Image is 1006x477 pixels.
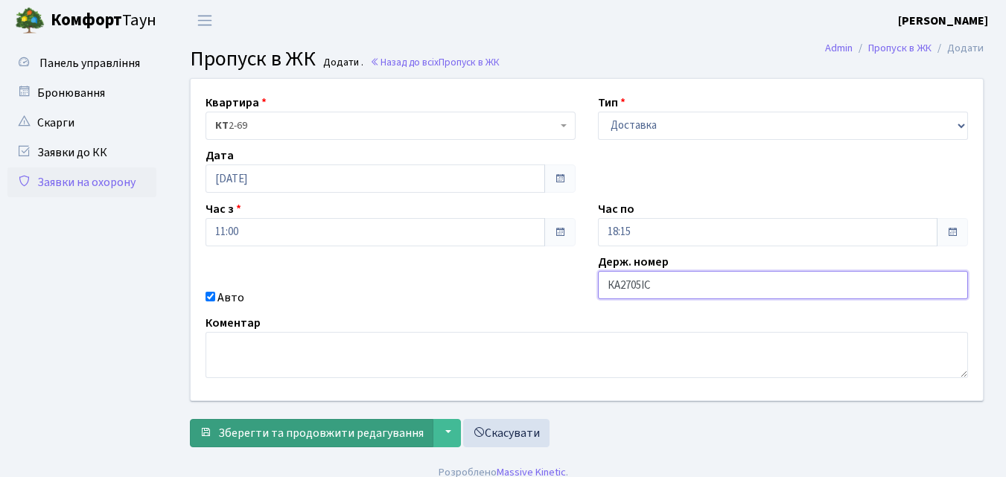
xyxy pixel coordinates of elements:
label: Тип [598,94,625,112]
span: Таун [51,8,156,33]
b: КТ [215,118,229,133]
span: <b>КТ</b>&nbsp;&nbsp;&nbsp;&nbsp;2-69 [206,112,576,140]
span: Пропуск в ЖК [439,55,500,69]
nav: breadcrumb [803,33,1006,64]
a: Панель управління [7,48,156,78]
a: [PERSON_NAME] [898,12,988,30]
a: Admin [825,40,853,56]
span: Пропуск в ЖК [190,44,316,74]
small: Додати . [320,57,363,69]
b: [PERSON_NAME] [898,13,988,29]
label: Держ. номер [598,253,669,271]
label: Авто [217,289,244,307]
label: Час по [598,200,634,218]
a: Заявки до КК [7,138,156,167]
b: Комфорт [51,8,122,32]
a: Скарги [7,108,156,138]
label: Коментар [206,314,261,332]
span: Зберегти та продовжити редагування [218,425,424,441]
li: Додати [932,40,984,57]
label: Час з [206,200,241,218]
span: Панель управління [39,55,140,71]
a: Заявки на охорону [7,167,156,197]
a: Бронювання [7,78,156,108]
img: logo.png [15,6,45,36]
a: Пропуск в ЖК [868,40,932,56]
input: AA0001AA [598,271,968,299]
label: Дата [206,147,234,164]
button: Зберегти та продовжити редагування [190,419,433,447]
a: Скасувати [463,419,550,447]
a: Назад до всіхПропуск в ЖК [370,55,500,69]
button: Переключити навігацію [186,8,223,33]
label: Квартира [206,94,267,112]
span: <b>КТ</b>&nbsp;&nbsp;&nbsp;&nbsp;2-69 [215,118,557,133]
